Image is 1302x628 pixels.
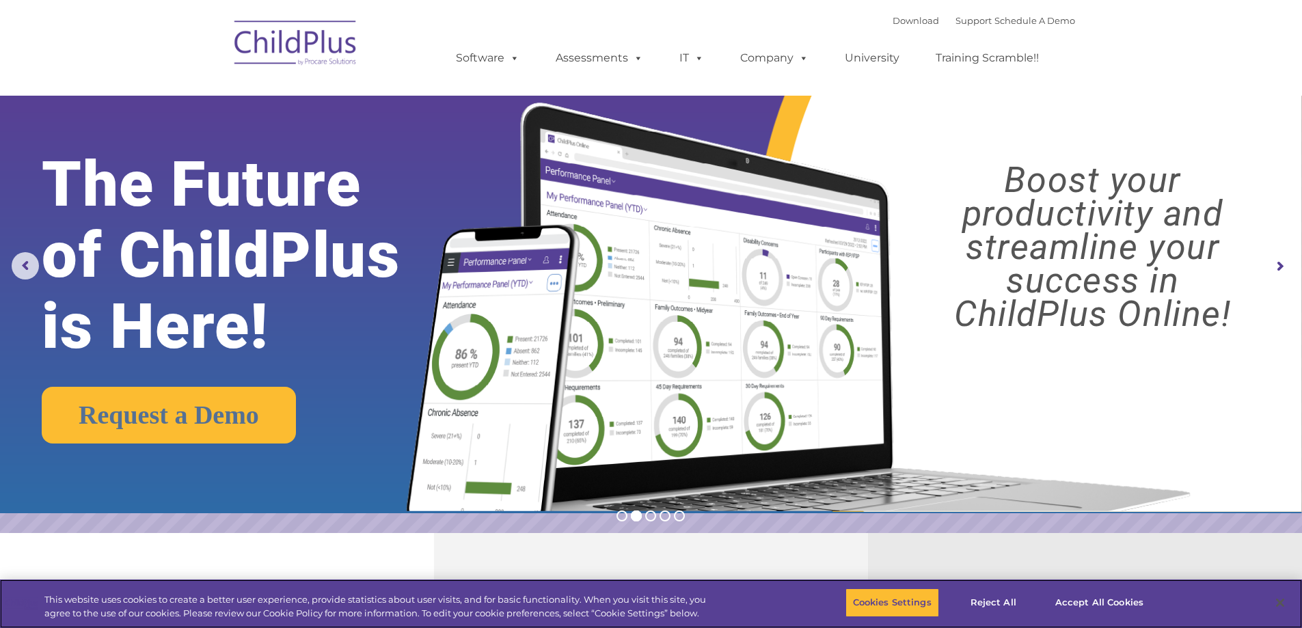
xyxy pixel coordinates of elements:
[42,387,296,443] a: Request a Demo
[922,44,1053,72] a: Training Scramble!!
[994,15,1075,26] a: Schedule A Demo
[845,588,939,617] button: Cookies Settings
[831,44,913,72] a: University
[190,146,248,156] span: Phone number
[955,15,992,26] a: Support
[42,149,457,362] rs-layer: The Future of ChildPlus is Here!
[190,90,232,100] span: Last name
[899,163,1286,331] rs-layer: Boost your productivity and streamline your success in ChildPlus Online!
[666,44,718,72] a: IT
[893,15,1075,26] font: |
[1048,588,1151,617] button: Accept All Cookies
[951,588,1036,617] button: Reject All
[727,44,822,72] a: Company
[1265,588,1295,618] button: Close
[228,11,364,79] img: ChildPlus by Procare Solutions
[542,44,657,72] a: Assessments
[893,15,939,26] a: Download
[44,593,716,620] div: This website uses cookies to create a better user experience, provide statistics about user visit...
[442,44,533,72] a: Software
